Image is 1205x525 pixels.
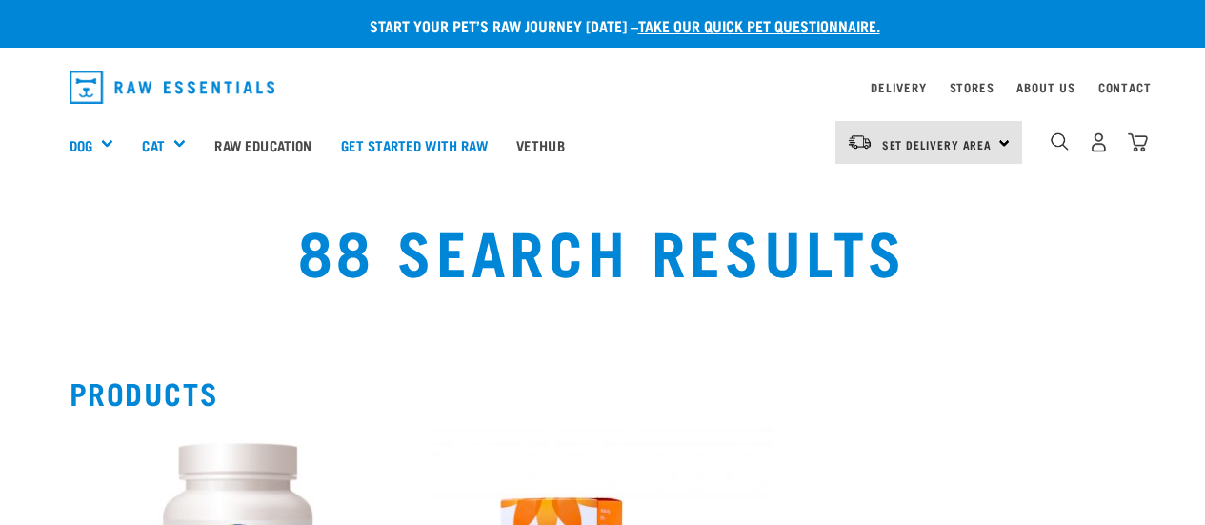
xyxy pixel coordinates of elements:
[502,107,579,183] a: Vethub
[882,141,993,148] span: Set Delivery Area
[847,133,873,151] img: van-moving.png
[327,107,502,183] a: Get started with Raw
[142,134,164,156] a: Cat
[1016,84,1074,91] a: About Us
[200,107,326,183] a: Raw Education
[638,21,880,30] a: take our quick pet questionnaire.
[1051,132,1069,151] img: home-icon-1@2x.png
[1089,132,1109,152] img: user.png
[235,215,970,284] h1: 88 Search Results
[1128,132,1148,152] img: home-icon@2x.png
[1098,84,1152,91] a: Contact
[70,134,92,156] a: Dog
[950,84,994,91] a: Stores
[70,71,275,104] img: Raw Essentials Logo
[871,84,926,91] a: Delivery
[54,63,1152,111] nav: dropdown navigation
[70,375,1136,410] h2: Products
